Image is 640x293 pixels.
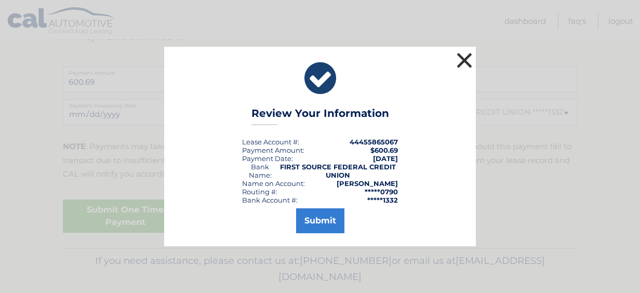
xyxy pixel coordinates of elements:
[242,188,277,196] div: Routing #:
[242,179,305,188] div: Name on Account:
[242,163,278,179] div: Bank Name:
[296,208,344,233] button: Submit
[350,138,398,146] strong: 44455865067
[280,163,396,179] strong: FIRST SOURCE FEDERAL CREDIT UNION
[242,154,293,163] div: :
[242,146,304,154] div: Payment Amount:
[251,107,389,125] h3: Review Your Information
[373,154,398,163] span: [DATE]
[242,196,298,204] div: Bank Account #:
[242,154,291,163] span: Payment Date
[454,50,475,71] button: ×
[337,179,398,188] strong: [PERSON_NAME]
[370,146,398,154] span: $600.69
[242,138,299,146] div: Lease Account #:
